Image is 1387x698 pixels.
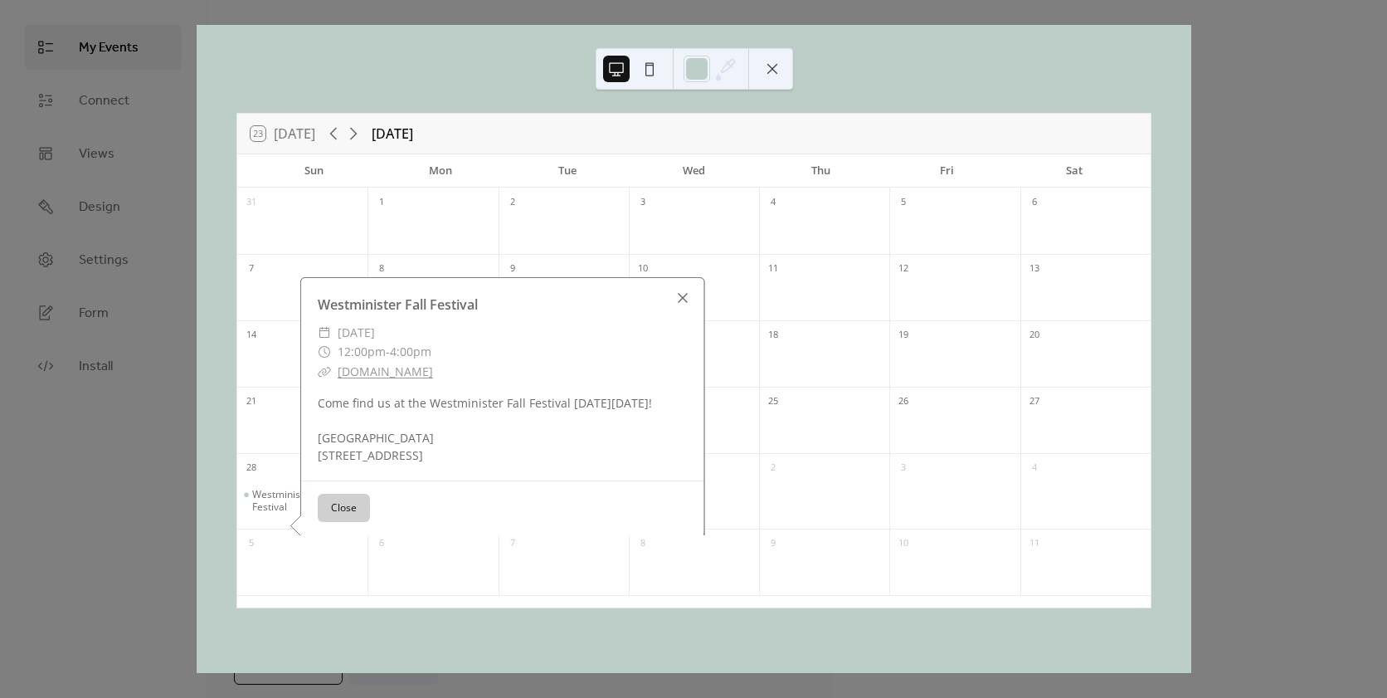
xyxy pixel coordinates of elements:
div: 8 [372,260,391,278]
div: 2 [764,459,782,477]
div: 7 [504,534,522,553]
a: [DOMAIN_NAME] [338,364,433,379]
div: 6 [372,534,391,553]
span: - [386,342,390,362]
div: 2 [504,193,522,212]
div: 4 [1025,459,1044,477]
div: 31 [242,193,260,212]
div: 7 [242,260,260,278]
span: [DATE] [338,323,375,343]
div: Thu [757,154,884,188]
div: Fri [884,154,1011,188]
div: Sat [1010,154,1137,188]
div: Mon [377,154,504,188]
div: 14 [242,326,260,344]
div: 18 [764,326,782,344]
div: 28 [242,459,260,477]
div: Sun [251,154,377,188]
div: 3 [894,459,912,477]
div: Westminister Fall Festival [237,488,367,514]
div: Come find us at the Westminister Fall Festival [DATE][DATE]! [GEOGRAPHIC_DATA] [STREET_ADDRESS] [301,394,704,464]
div: 1 [372,193,391,212]
div: ​ [318,362,331,382]
div: ​ [318,342,331,362]
div: 19 [894,326,912,344]
div: 20 [1025,326,1044,344]
div: 8 [634,534,652,553]
div: 5 [894,193,912,212]
div: 12 [894,260,912,278]
a: Westminister Fall Festival [318,295,478,314]
div: 5 [242,534,260,553]
div: 4 [764,193,782,212]
div: 10 [634,260,652,278]
div: ​ [318,323,331,343]
div: [DATE] [372,124,413,144]
div: 9 [764,534,782,553]
span: 4:00pm [390,342,431,362]
div: 11 [764,260,782,278]
div: 10 [894,534,912,553]
div: 6 [1025,193,1044,212]
div: Westminister Fall Festival [252,488,361,514]
div: 9 [504,260,522,278]
span: 12:00pm [338,342,386,362]
div: 25 [764,393,782,411]
div: 11 [1025,534,1044,553]
div: 27 [1025,393,1044,411]
button: Close [318,494,370,522]
div: Wed [630,154,757,188]
div: 26 [894,393,912,411]
div: Tue [504,154,630,188]
div: 21 [242,393,260,411]
div: 13 [1025,260,1044,278]
div: 3 [634,193,652,212]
